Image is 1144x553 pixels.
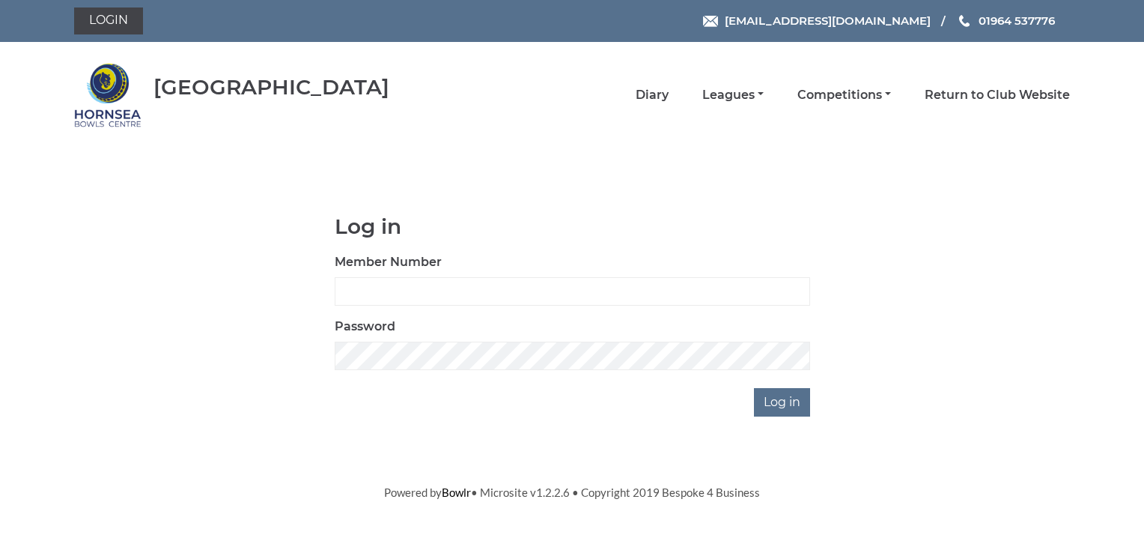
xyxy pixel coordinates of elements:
a: Bowlr [442,486,471,499]
a: Phone us 01964 537776 [957,12,1055,29]
span: Powered by • Microsite v1.2.2.6 • Copyright 2019 Bespoke 4 Business [384,486,760,499]
label: Password [335,318,395,336]
span: [EMAIL_ADDRESS][DOMAIN_NAME] [725,13,931,28]
a: Leagues [702,87,764,103]
div: [GEOGRAPHIC_DATA] [153,76,389,99]
label: Member Number [335,253,442,271]
img: Hornsea Bowls Centre [74,61,142,129]
img: Phone us [959,15,970,27]
a: Return to Club Website [925,87,1070,103]
input: Log in [754,388,810,417]
h1: Log in [335,215,810,238]
img: Email [703,16,718,27]
a: Email [EMAIL_ADDRESS][DOMAIN_NAME] [703,12,931,29]
a: Competitions [797,87,891,103]
a: Login [74,7,143,34]
span: 01964 537776 [979,13,1055,28]
a: Diary [636,87,669,103]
